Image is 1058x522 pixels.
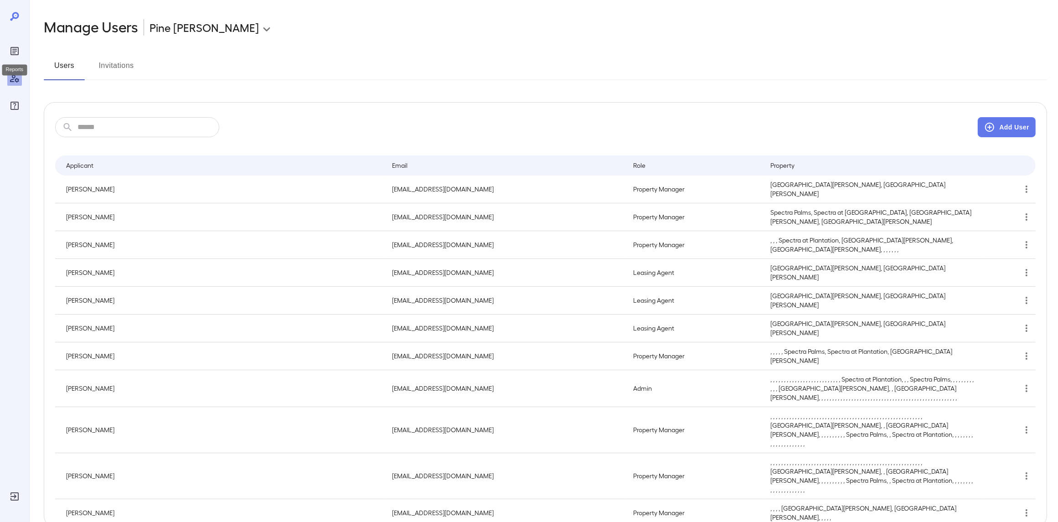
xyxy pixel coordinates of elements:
p: , , , , , , , , , , , , , , , , , , , , , , , , , , Spectra at Plantation, , , Spectra Palms, , ,... [770,375,975,402]
div: FAQ [7,98,22,113]
p: , , , , , Spectra Palms, Spectra at Plantation, [GEOGRAPHIC_DATA][PERSON_NAME] [770,347,975,365]
div: Reports [7,44,22,58]
th: Email [385,155,626,176]
p: , , , , [GEOGRAPHIC_DATA][PERSON_NAME], [GEOGRAPHIC_DATA][PERSON_NAME], , , , , [770,504,975,522]
p: [GEOGRAPHIC_DATA][PERSON_NAME], [GEOGRAPHIC_DATA][PERSON_NAME] [770,180,975,198]
p: [PERSON_NAME] [66,351,377,361]
p: Property Manager [633,425,756,434]
p: [EMAIL_ADDRESS][DOMAIN_NAME] [392,508,619,517]
p: [EMAIL_ADDRESS][DOMAIN_NAME] [392,185,619,194]
p: , , , , , , , , , , , , , , , , , , , , , , , , , , , , , , , , , , , , , , , , , , , , , , , , ,... [770,458,975,494]
p: Property Manager [633,471,756,481]
p: [GEOGRAPHIC_DATA][PERSON_NAME], [GEOGRAPHIC_DATA][PERSON_NAME] [770,264,975,282]
p: [EMAIL_ADDRESS][DOMAIN_NAME] [392,324,619,333]
p: [PERSON_NAME] [66,425,377,434]
p: [PERSON_NAME] [66,471,377,481]
p: [PERSON_NAME] [66,324,377,333]
p: Property Manager [633,185,756,194]
p: Property Manager [633,508,756,517]
p: [EMAIL_ADDRESS][DOMAIN_NAME] [392,384,619,393]
button: Invitations [96,58,137,80]
p: [EMAIL_ADDRESS][DOMAIN_NAME] [392,212,619,222]
p: Pine [PERSON_NAME] [150,20,259,35]
p: [GEOGRAPHIC_DATA][PERSON_NAME], [GEOGRAPHIC_DATA][PERSON_NAME] [770,291,975,310]
p: [EMAIL_ADDRESS][DOMAIN_NAME] [392,425,619,434]
p: Admin [633,384,756,393]
p: Spectra Palms, Spectra at [GEOGRAPHIC_DATA], [GEOGRAPHIC_DATA][PERSON_NAME], [GEOGRAPHIC_DATA][PE... [770,208,975,226]
p: Leasing Agent [633,296,756,305]
h2: Manage Users [44,18,138,36]
button: Add User [978,117,1036,137]
div: Manage Users [7,71,22,86]
p: [PERSON_NAME] [66,384,377,393]
p: Property Manager [633,240,756,249]
p: , , , Spectra at Plantation, [GEOGRAPHIC_DATA][PERSON_NAME], [GEOGRAPHIC_DATA][PERSON_NAME], , , ... [770,236,975,254]
p: Property Manager [633,212,756,222]
th: Property [763,155,983,176]
p: [EMAIL_ADDRESS][DOMAIN_NAME] [392,351,619,361]
p: [EMAIL_ADDRESS][DOMAIN_NAME] [392,240,619,249]
p: [GEOGRAPHIC_DATA][PERSON_NAME], [GEOGRAPHIC_DATA][PERSON_NAME] [770,319,975,337]
th: Applicant [55,155,385,176]
div: Log Out [7,489,22,504]
p: [PERSON_NAME] [66,185,377,194]
p: [PERSON_NAME] [66,508,377,517]
p: [PERSON_NAME] [66,296,377,305]
p: Property Manager [633,351,756,361]
p: [EMAIL_ADDRESS][DOMAIN_NAME] [392,296,619,305]
p: [EMAIL_ADDRESS][DOMAIN_NAME] [392,268,619,277]
p: [PERSON_NAME] [66,240,377,249]
p: Leasing Agent [633,268,756,277]
p: Leasing Agent [633,324,756,333]
th: Role [626,155,763,176]
div: Reports [2,65,27,76]
p: [PERSON_NAME] [66,268,377,277]
p: , , , , , , , , , , , , , , , , , , , , , , , , , , , , , , , , , , , , , , , , , , , , , , , , ,... [770,412,975,448]
p: [EMAIL_ADDRESS][DOMAIN_NAME] [392,471,619,481]
p: [PERSON_NAME] [66,212,377,222]
button: Users [44,58,85,80]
